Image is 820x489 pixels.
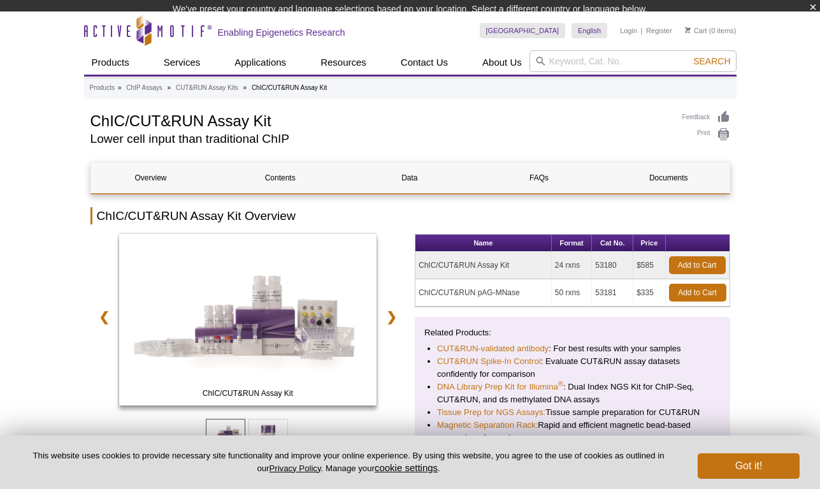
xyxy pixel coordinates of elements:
[685,23,737,38] li: (0 items)
[480,23,566,38] a: [GEOGRAPHIC_DATA]
[558,379,563,387] sup: ®
[608,163,728,193] a: Documents
[90,207,730,224] h2: ChIC/CUT&RUN Assay Kit Overview
[437,355,541,368] a: CUT&RUN Spike-In Control
[269,463,320,473] a: Privacy Policy
[592,235,633,252] th: Cat No.
[646,26,672,35] a: Register
[633,235,665,252] th: Price
[252,84,327,91] li: ChIC/CUT&RUN Assay Kit
[437,406,545,419] a: Tissue Prep for NGS Assays:
[437,419,538,432] a: Magnetic Separation Rack:
[592,252,633,279] td: 53180
[693,56,730,66] span: Search
[218,27,345,38] h2: Enabling Epigenetics Research
[90,82,115,94] a: Products
[698,453,800,479] button: Got it!
[437,381,708,406] li: : Dual Index NGS Kit for ChIP-Seq, CUT&RUN, and ds methylated DNA assays
[375,462,438,473] button: cookie settings
[434,10,468,40] img: Change Here
[90,110,670,129] h1: ChIC/CUT&RUN Assay Kit
[682,110,730,124] a: Feedback
[669,284,726,302] a: Add to Cart
[156,50,208,75] a: Services
[415,279,552,307] td: ChIC/CUT&RUN pAG-MNase
[176,82,238,94] a: CUT&RUN Assay Kits
[685,27,691,33] img: Your Cart
[126,82,162,94] a: ChIP Assays
[620,26,637,35] a: Login
[168,84,171,91] li: »
[122,387,374,400] span: ChIC/CUT&RUN Assay Kit
[90,302,118,332] a: ❮
[84,50,137,75] a: Products
[552,252,592,279] td: 24 rxns
[437,355,708,381] li: : Evaluate CUT&RUN assay datasets confidently for comparison
[90,133,670,145] h2: Lower cell input than traditional ChIP
[119,234,377,410] a: ChIC/CUT&RUN Assay Kit
[378,302,405,332] a: ❯
[669,256,726,274] a: Add to Cart
[220,163,340,193] a: Contents
[437,419,708,444] li: Rapid and efficient magnetic bead-based separation of samples
[350,163,470,193] a: Data
[415,252,552,279] td: ChIC/CUT&RUN Assay Kit
[633,279,665,307] td: $335
[572,23,607,38] a: English
[552,279,592,307] td: 50 rxns
[592,279,633,307] td: 53181
[529,50,737,72] input: Keyword, Cat. No.
[91,163,211,193] a: Overview
[393,50,456,75] a: Contact Us
[641,23,643,38] li: |
[227,50,294,75] a: Applications
[633,252,665,279] td: $585
[243,84,247,91] li: »
[20,450,677,474] p: This website uses cookies to provide necessary site functionality and improve your online experie...
[424,326,721,339] p: Related Products:
[682,128,730,142] a: Print
[118,84,122,91] li: »
[552,235,592,252] th: Format
[479,163,599,193] a: FAQs
[437,406,708,419] li: Tissue sample preparation for CUT&RUN
[119,234,377,406] img: ChIC/CUT&RUN Assay Kit
[689,55,734,67] button: Search
[437,381,563,393] a: DNA Library Prep Kit for Illumina®
[437,342,549,355] a: CUT&RUN-validated antibody
[475,50,529,75] a: About Us
[685,26,707,35] a: Cart
[437,342,708,355] li: : For best results with your samples
[313,50,374,75] a: Resources
[415,235,552,252] th: Name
